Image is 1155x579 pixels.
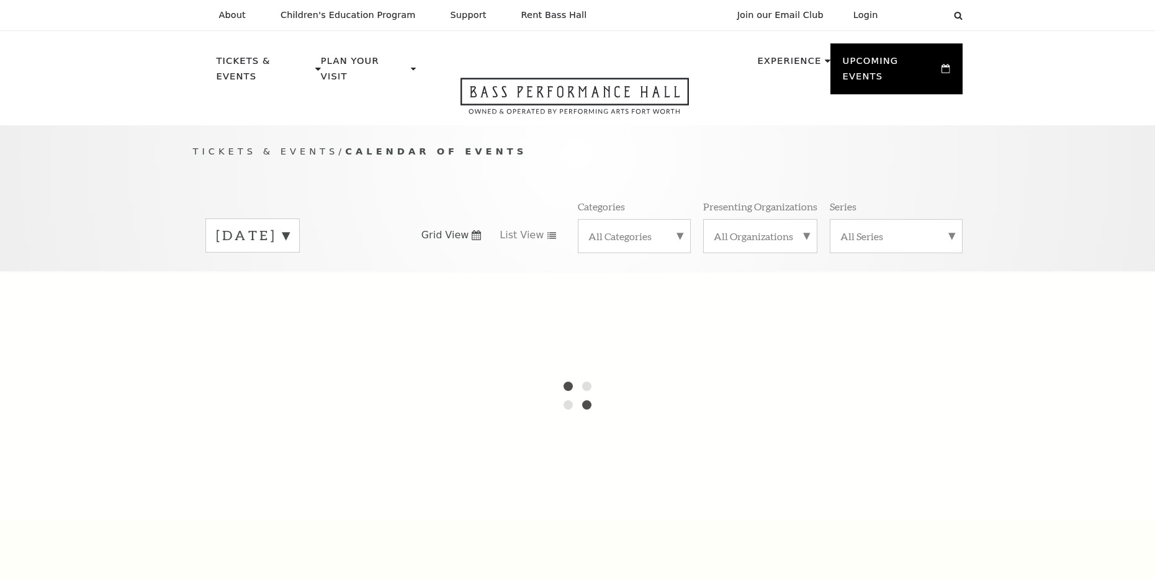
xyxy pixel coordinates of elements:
[830,200,856,213] p: Series
[898,9,942,21] select: Select:
[321,53,408,91] p: Plan Your Visit
[345,146,527,156] span: Calendar of Events
[843,53,939,91] p: Upcoming Events
[193,144,963,159] p: /
[714,230,807,243] label: All Organizations
[281,10,416,20] p: Children's Education Program
[588,230,680,243] label: All Categories
[219,10,246,20] p: About
[216,226,289,245] label: [DATE]
[421,228,469,242] span: Grid View
[757,53,821,76] p: Experience
[521,10,587,20] p: Rent Bass Hall
[500,228,544,242] span: List View
[703,200,817,213] p: Presenting Organizations
[217,53,313,91] p: Tickets & Events
[840,230,952,243] label: All Series
[193,146,339,156] span: Tickets & Events
[451,10,487,20] p: Support
[578,200,625,213] p: Categories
